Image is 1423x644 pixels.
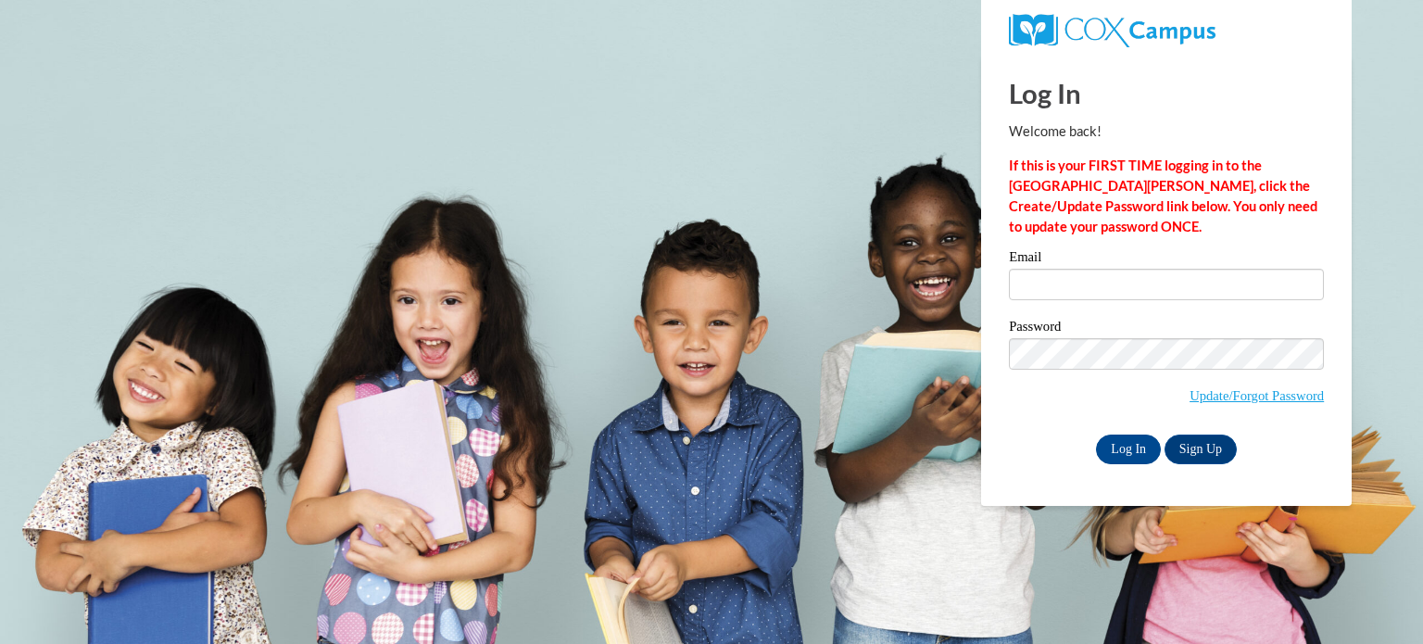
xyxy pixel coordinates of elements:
[1009,158,1317,234] strong: If this is your FIRST TIME logging in to the [GEOGRAPHIC_DATA][PERSON_NAME], click the Create/Upd...
[1009,74,1324,112] h1: Log In
[1190,388,1324,403] a: Update/Forgot Password
[1009,21,1215,37] a: COX Campus
[1009,320,1324,338] label: Password
[1009,121,1324,142] p: Welcome back!
[1096,435,1161,464] input: Log In
[1009,14,1215,47] img: COX Campus
[1009,250,1324,269] label: Email
[1165,435,1237,464] a: Sign Up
